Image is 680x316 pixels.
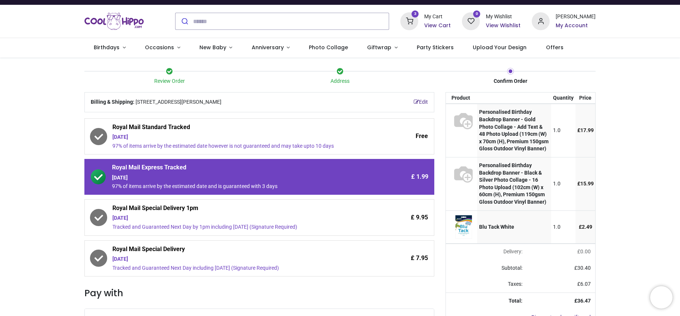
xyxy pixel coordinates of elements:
[580,127,594,133] span: 17.99
[94,44,119,51] span: Birthdays
[577,265,591,271] span: 30.40
[486,13,521,21] div: My Wishlist
[574,265,591,271] span: £
[176,13,193,29] button: Submit
[400,18,418,24] a: 3
[112,143,365,150] div: 97% of items arrive by the estimated date however is not guaranteed and may take upto 10 days
[199,44,226,51] span: New Baby
[84,287,435,300] h3: Pay with
[574,298,591,304] strong: £
[136,98,221,106] span: [STREET_ADDRESS][PERSON_NAME]
[190,38,242,57] a: New Baby
[553,127,574,134] div: 1.0
[412,10,419,18] sup: 3
[575,93,596,104] th: Price
[358,38,407,57] a: Giftwrap
[417,44,454,51] span: Party Stickers
[411,173,428,181] span: £ 1.99
[84,78,255,85] div: Review Order
[424,22,451,29] a: View Cart
[577,127,594,133] span: £
[577,298,591,304] span: 36.47
[580,281,591,287] span: 6.07
[446,244,527,260] td: Delivery will be updated after choosing a new delivery method
[309,44,348,51] span: Photo Collage
[556,22,596,29] a: My Account
[546,44,563,51] span: Offers
[580,181,594,187] span: 15.99
[580,248,591,254] span: 0.00
[255,78,425,85] div: Address
[479,162,546,205] strong: Personalised Birthday Backdrop Banner - Black & Silver Photo Collage - 16 Photo Upload (102cm (W)...
[509,298,522,304] strong: Total:
[112,163,365,174] span: Royal Mail Express Tracked
[462,18,480,24] a: 0
[112,204,365,215] span: Royal Mail Special Delivery 1pm
[556,13,596,21] div: [PERSON_NAME]
[367,44,391,51] span: Giftwrap
[451,162,475,186] img: S70487 - [BN-03230-102W60H-BANNER_VY] Personalised Birthday Backdrop Banner - Black & Silver Phot...
[577,248,591,254] span: £
[579,224,592,230] span: £
[112,256,365,263] div: [DATE]
[135,38,190,57] a: Occasions
[145,44,174,51] span: Occasions
[451,215,475,239] img: [BLU-TACK-WHITE] Blu Tack White
[112,123,365,134] span: Royal Mail Standard Tracked
[424,13,451,21] div: My Cart
[479,224,514,230] strong: Blu Tack White
[446,260,527,276] td: Subtotal:
[112,215,365,222] div: [DATE]
[252,44,284,51] span: Anniversary
[112,265,365,272] div: Tracked and Guaranteed Next Day including [DATE] (Signature Required)
[242,38,299,57] a: Anniversary
[553,180,574,188] div: 1.0
[411,213,428,222] span: £ 9.95
[486,22,521,29] a: View Wishlist
[411,254,428,262] span: £ 7.95
[479,109,549,151] strong: Personalised Birthday Backdrop Banner - Gold Photo Collage - Add Text & 48 Photo Upload (119cm (W...
[553,223,574,231] div: 1.0
[84,38,136,57] a: Birthdays
[112,245,365,256] span: Royal Mail Special Delivery
[446,276,527,292] td: Taxes:
[112,134,365,141] div: [DATE]
[84,11,144,32] img: Cool Hippo
[451,109,475,132] img: S70487 - [BN-02932-119W70H-BANNER_VY] Personalised Birthday Backdrop Banner - Gold Photo Collage ...
[577,281,591,287] span: £
[112,183,365,190] div: 97% of items arrive by the estimated date and is guaranteed with 3 days
[91,99,134,105] b: Billing & Shipping:
[446,93,477,104] th: Product
[650,286,673,309] iframe: Brevo live chat
[84,11,144,32] a: Logo of Cool Hippo
[414,98,428,106] a: Edit
[416,132,428,140] span: Free
[112,223,365,231] div: Tracked and Guaranteed Next Day by 1pm including [DATE] (Signature Required)
[473,44,527,51] span: Upload Your Design
[582,224,592,230] span: 2.49
[551,93,575,104] th: Quantity
[473,10,480,18] sup: 0
[112,174,365,182] div: [DATE]
[425,78,596,85] div: Confirm Order
[577,181,594,187] span: £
